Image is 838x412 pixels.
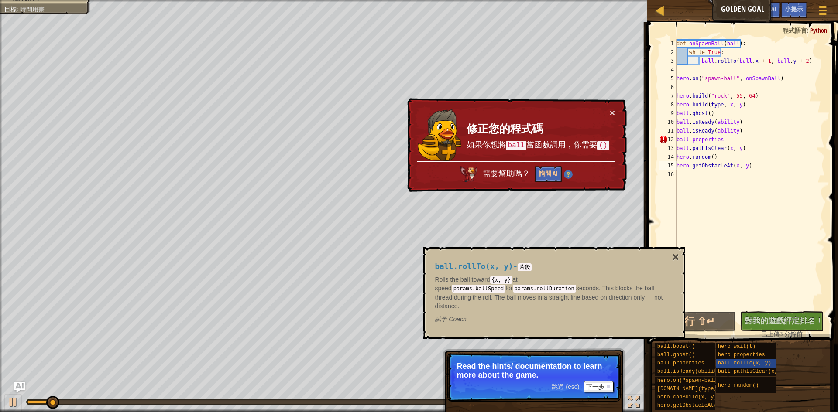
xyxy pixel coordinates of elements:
span: 程式語言 [783,26,807,34]
div: 10 [659,118,677,126]
span: hero.getObstacleAt(x, y) [657,402,733,409]
span: hero.random() [718,382,759,388]
button: 詢問 AI [535,166,562,182]
span: ball.pathIsClear(x, y) [718,368,787,375]
div: 15 [659,161,677,170]
span: [DOMAIN_NAME](type, x, y) [657,386,736,392]
img: Hint [564,170,573,179]
button: × [610,108,615,117]
span: ball.rollTo(x, y) [435,262,513,271]
button: Ask AI [14,382,25,392]
span: ball.isReady(ability) [657,368,723,375]
div: 11 [659,126,677,135]
span: ball.ghost() [657,352,695,358]
span: hero properties [718,352,765,358]
span: 跳過 (esc) [552,383,579,390]
span: 需要幫助嗎？ [483,169,532,178]
em: Coach. [435,316,468,323]
span: ball properties [657,360,704,366]
button: 對我的遊戲評定排名！ [740,311,824,331]
span: 對我的遊戲評定排名！ [745,315,823,326]
img: duck_tharin2.png [418,109,461,161]
div: 4 [659,65,677,74]
button: 運行 ⇧↵ [653,312,736,332]
h4: - [435,262,670,271]
span: hero.canBuild(x, y) [657,394,717,400]
code: 片段 [518,263,532,271]
button: Ctrl + P: Play [4,394,22,412]
div: 13 [659,144,677,153]
div: 12 [659,135,677,144]
code: {x, y} [490,276,512,284]
span: Python [810,26,827,34]
span: hero.on("spawn-ball", f) [657,378,733,384]
div: 9 [659,109,677,118]
p: Rolls the ball toward at speed for seconds. This blocks the ball thread during the roll. The ball... [435,275,670,310]
div: 1 [659,39,677,48]
button: Ask AI [757,2,780,18]
p: Read the hints/ documentation to learn more about the game. [457,362,611,379]
button: × [672,251,679,263]
span: ball.rollTo(x, y) [718,360,771,366]
p: 如果你想將 當函數調用，你需要 [467,140,609,151]
div: 5 [659,74,677,83]
span: 時間用盡 [20,6,45,13]
span: ball.boost() [657,344,695,350]
code: params.ballSpeed [452,285,506,293]
span: 目標 [4,6,17,13]
span: 小提示 [785,5,803,13]
div: 14 [659,153,677,161]
span: hero.wait(t) [718,344,756,350]
div: 3 分鐘前 [745,330,819,338]
div: 3 [659,57,677,65]
code: () [597,141,609,150]
h3: 修正您的程式碼 [467,123,609,135]
code: ball [506,141,526,150]
button: 切換全螢幕 [625,394,642,412]
span: : [17,6,20,13]
code: params.rollDuration [513,285,576,293]
div: 6 [659,83,677,92]
div: 7 [659,92,677,100]
span: Ask AI [761,5,776,13]
div: 16 [659,170,677,179]
div: 2 [659,48,677,57]
img: AI [460,166,477,182]
button: 顯示遊戲選單 [812,2,834,22]
div: 8 [659,100,677,109]
span: : [807,26,810,34]
span: 賦予 [435,316,449,323]
span: 已上傳 [761,330,780,337]
button: 下一步 [584,381,614,392]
